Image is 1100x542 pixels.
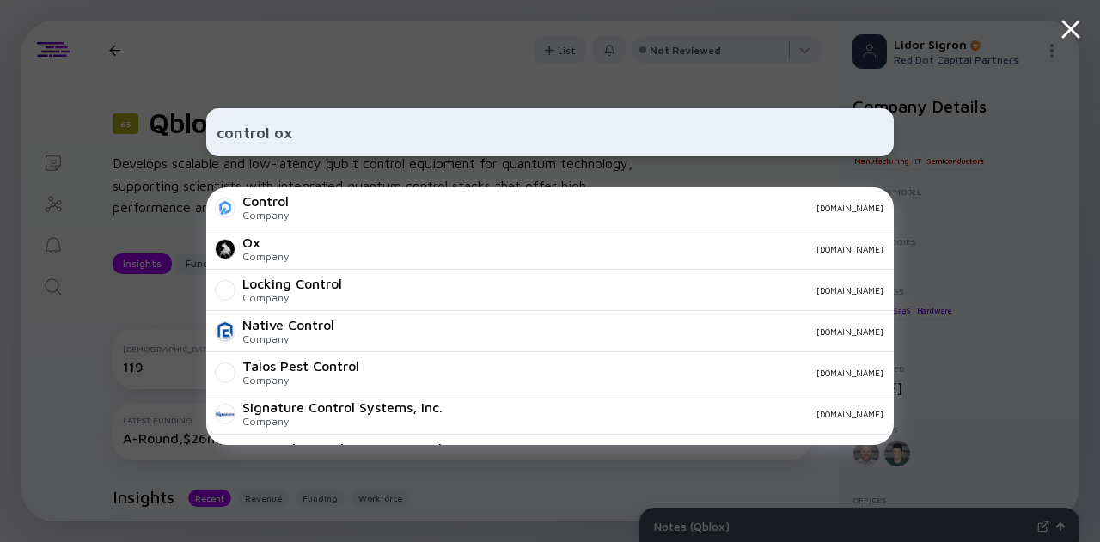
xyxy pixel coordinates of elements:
[217,117,883,148] input: Search Company or Investor...
[242,332,334,345] div: Company
[242,193,289,209] div: Control
[242,234,289,250] div: Ox
[242,317,334,332] div: Native Control
[242,415,443,428] div: Company
[373,368,883,378] div: [DOMAIN_NAME]
[242,441,518,456] div: National Animal Care & Control Association
[456,409,883,419] div: [DOMAIN_NAME]
[242,209,289,222] div: Company
[302,203,883,213] div: [DOMAIN_NAME]
[302,244,883,254] div: [DOMAIN_NAME]
[242,358,359,374] div: Talos Pest Control
[242,250,289,263] div: Company
[242,374,359,387] div: Company
[242,276,342,291] div: Locking Control
[242,291,342,304] div: Company
[356,285,883,295] div: [DOMAIN_NAME]
[242,399,443,415] div: Signature Control Systems, Inc.
[348,326,883,337] div: [DOMAIN_NAME]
